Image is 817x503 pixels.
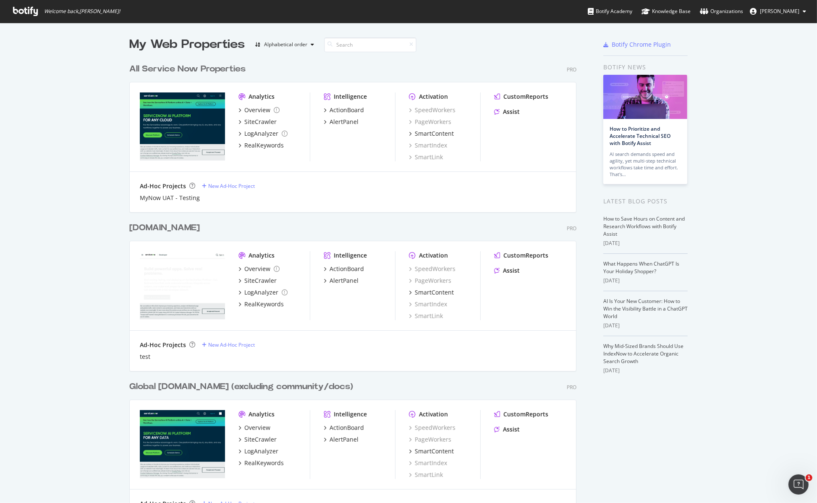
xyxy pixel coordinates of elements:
div: RealKeywords [244,141,284,150]
a: Overview [238,106,280,114]
a: SmartIndex [409,141,447,150]
a: AlertPanel [324,277,359,285]
a: RealKeywords [238,459,284,467]
div: Botify Academy [588,7,632,16]
div: CustomReports [503,251,548,260]
a: PageWorkers [409,435,451,444]
a: ActionBoard [324,265,364,273]
a: SmartContent [409,129,454,138]
a: SmartLink [409,471,443,479]
a: LogAnalyzer [238,288,288,297]
img: How to Prioritize and Accelerate Technical SEO with Botify Assist [603,75,687,119]
div: Overview [244,265,270,273]
a: SmartContent [409,288,454,297]
iframe: Intercom live chat [788,474,809,495]
div: Pro [567,225,576,232]
a: LogAnalyzer [238,447,278,456]
button: [PERSON_NAME] [743,5,813,18]
div: RealKeywords [244,300,284,308]
div: SiteCrawler [244,435,277,444]
div: New Ad-Hoc Project [208,341,255,348]
div: SiteCrawler [244,277,277,285]
a: SmartIndex [409,459,447,467]
a: Botify Chrome Plugin [603,40,671,49]
a: CustomReports [494,410,548,419]
a: Global [DOMAIN_NAME] (excluding community/docs) [129,381,356,393]
a: ActionBoard [324,424,364,432]
div: [DATE] [603,277,688,284]
div: Global [DOMAIN_NAME] (excluding community/docs) [129,381,353,393]
img: servicenow.com [140,410,225,478]
a: CustomReports [494,92,548,101]
a: RealKeywords [238,141,284,150]
div: Overview [244,424,270,432]
div: Analytics [249,410,275,419]
a: New Ad-Hoc Project [202,182,255,190]
a: SmartLink [409,153,443,161]
div: LogAnalyzer [244,447,278,456]
div: ActionBoard [330,106,364,114]
a: Assist [494,266,520,275]
div: All Service Now Properties [129,63,246,75]
div: PageWorkers [409,118,451,126]
a: AlertPanel [324,118,359,126]
a: How to Prioritize and Accelerate Technical SEO with Botify Assist [610,125,670,147]
div: AI search demands speed and agility, yet multi-step technical workflows take time and effort. Tha... [610,151,681,178]
div: Activation [419,251,448,260]
span: 1 [806,474,812,481]
a: SmartIndex [409,300,447,308]
div: CustomReports [503,410,548,419]
div: [DATE] [603,367,688,374]
a: SpeedWorkers [409,265,456,273]
div: SmartContent [415,129,454,138]
div: [DOMAIN_NAME] [129,222,200,234]
a: SiteCrawler [238,277,277,285]
a: RealKeywords [238,300,284,308]
a: SpeedWorkers [409,106,456,114]
a: How to Save Hours on Content and Research Workflows with Botify Assist [603,215,685,237]
img: lightstep.com [140,92,225,161]
a: Overview [238,265,280,273]
a: ActionBoard [324,106,364,114]
a: SiteCrawler [238,118,277,126]
div: SmartContent [415,288,454,297]
a: New Ad-Hoc Project [202,341,255,348]
div: CustomReports [503,92,548,101]
div: ActionBoard [330,424,364,432]
div: Overview [244,106,270,114]
div: Analytics [249,92,275,101]
div: Activation [419,92,448,101]
div: Intelligence [334,410,367,419]
span: Welcome back, [PERSON_NAME] ! [44,8,120,15]
div: Analytics [249,251,275,260]
div: ActionBoard [330,265,364,273]
div: Intelligence [334,251,367,260]
div: Assist [503,108,520,116]
a: AlertPanel [324,435,359,444]
div: Alphabetical order [264,42,307,47]
div: LogAnalyzer [244,288,278,297]
a: Assist [494,425,520,434]
div: SmartContent [415,447,454,456]
a: MyNow UAT - Testing [140,194,200,202]
a: SmartLink [409,312,443,320]
span: Tim Manalo [760,8,799,15]
div: [DATE] [603,322,688,329]
a: SmartContent [409,447,454,456]
div: Intelligence [334,92,367,101]
div: My Web Properties [129,36,245,53]
a: CustomReports [494,251,548,260]
a: [DOMAIN_NAME] [129,222,203,234]
a: Assist [494,108,520,116]
div: LogAnalyzer [244,129,278,138]
div: Pro [567,384,576,391]
a: test [140,353,150,361]
div: SpeedWorkers [409,424,456,432]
